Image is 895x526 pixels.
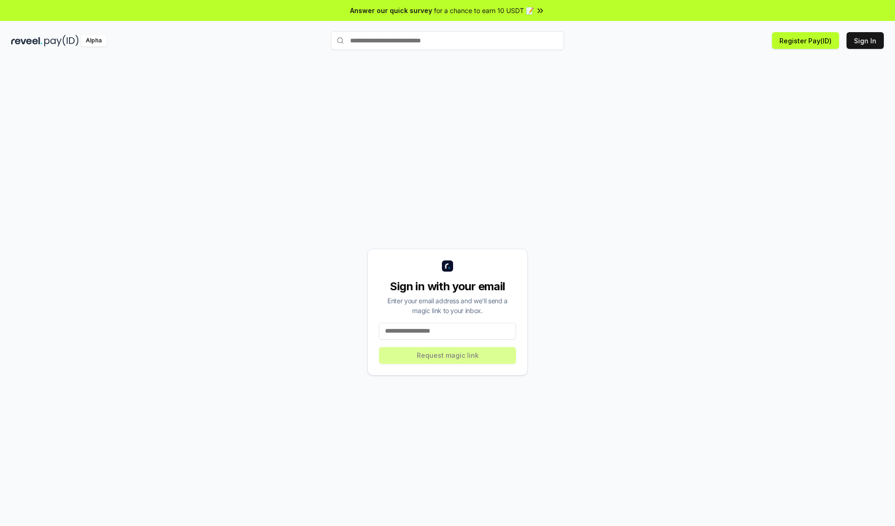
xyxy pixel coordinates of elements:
span: Answer our quick survey [350,6,432,15]
button: Register Pay(ID) [772,32,839,49]
div: Alpha [81,35,107,47]
span: for a chance to earn 10 USDT 📝 [434,6,534,15]
img: reveel_dark [11,35,42,47]
img: pay_id [44,35,79,47]
img: logo_small [442,260,453,272]
button: Sign In [847,32,884,49]
div: Enter your email address and we’ll send a magic link to your inbox. [379,296,516,315]
div: Sign in with your email [379,279,516,294]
